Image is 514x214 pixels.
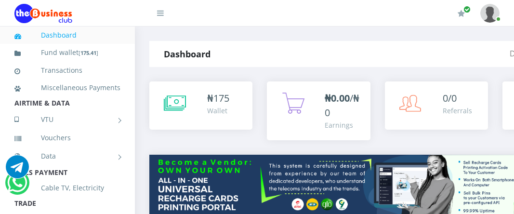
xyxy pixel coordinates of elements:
[80,49,96,56] b: 175.41
[207,106,229,116] div: Wallet
[14,24,120,46] a: Dashboard
[385,81,488,130] a: 0/0 Referrals
[458,10,465,17] i: Renew/Upgrade Subscription
[14,77,120,99] a: Miscellaneous Payments
[325,120,360,130] div: Earnings
[14,107,120,132] a: VTU
[7,178,27,194] a: Chat for support
[443,92,457,105] span: 0/0
[213,92,229,105] span: 175
[149,81,252,130] a: ₦175 Wallet
[14,177,120,199] a: Cable TV, Electricity
[443,106,472,116] div: Referrals
[79,49,98,56] small: [ ]
[325,92,359,119] span: /₦0
[14,4,72,23] img: Logo
[14,59,120,81] a: Transactions
[325,92,350,105] b: ₦0.00
[164,48,211,60] strong: Dashboard
[267,81,370,140] a: ₦0.00/₦0 Earnings
[6,162,29,178] a: Chat for support
[14,41,120,64] a: Fund wallet[175.41]
[480,4,500,23] img: User
[207,91,229,106] div: ₦
[14,127,120,149] a: Vouchers
[14,144,120,168] a: Data
[463,6,471,13] span: Renew/Upgrade Subscription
